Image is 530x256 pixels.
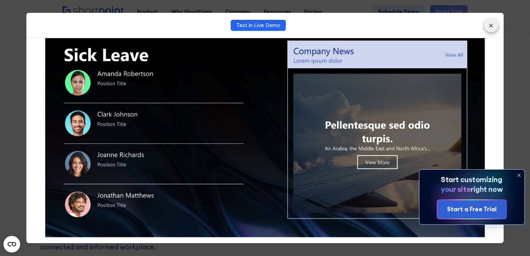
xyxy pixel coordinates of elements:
[437,200,506,219] a: Start a Free Trial
[231,20,286,31] a: Test in Live Demo
[3,236,20,253] button: Open CMP widget
[484,18,498,32] button: ×
[495,223,530,256] iframe: Chat Widget
[447,205,497,214] div: Start a Free Trial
